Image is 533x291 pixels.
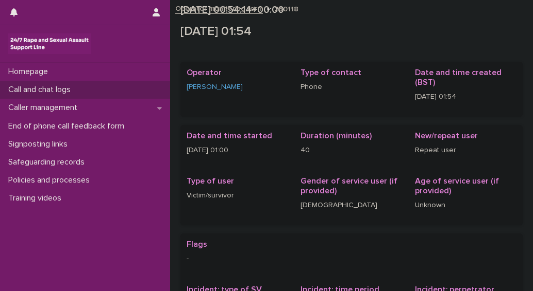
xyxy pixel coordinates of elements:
p: Call and chat logs [4,85,79,95]
p: - [187,253,517,264]
p: Policies and processes [4,175,98,185]
span: Duration (minutes) [301,132,372,140]
span: Date and time created (BST) [415,68,502,86]
p: [DATE] 01:54 [180,24,519,39]
span: Type of contact [301,68,361,77]
p: Homepage [4,67,56,77]
p: Training videos [4,193,70,203]
span: Date and time started [187,132,272,140]
p: Unknown [415,200,517,211]
p: 260118 [274,3,298,14]
p: [DATE] 01:54 [415,92,517,102]
a: [PERSON_NAME] [187,82,243,93]
p: 40 [301,145,402,156]
span: New/repeat user [415,132,478,140]
span: Type of user [187,177,234,185]
p: Signposting links [4,139,76,149]
p: [DEMOGRAPHIC_DATA] [301,200,402,211]
p: Victim/survivor [187,190,288,201]
p: Phone [301,82,402,93]
p: Caller management [4,103,86,113]
p: Safeguarding records [4,157,93,167]
a: Operator monitoring form [175,2,263,14]
img: rhQMoQhaT3yELyF149Cw [8,33,91,54]
p: [DATE] 01:00 [187,145,288,156]
span: Flags [187,240,207,248]
p: End of phone call feedback form [4,121,132,131]
span: Operator [187,68,222,77]
span: Gender of service user (if provided) [301,177,397,195]
span: Age of service user (if provided) [415,177,499,195]
p: Repeat user [415,145,517,156]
